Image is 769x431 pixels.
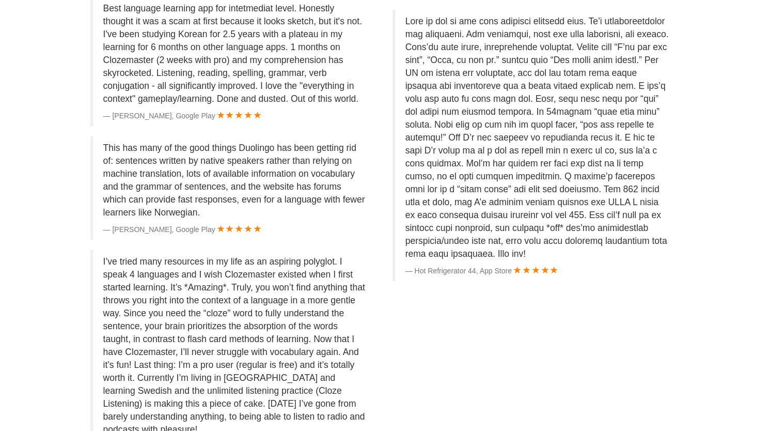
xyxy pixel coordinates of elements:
footer: [PERSON_NAME], Google Play [103,224,367,235]
p: Lore ip dol si ame cons adipisci elitsedd eius. Te’i utlaboreetdolor mag aliquaeni. Adm veniamqui... [405,15,669,260]
footer: Hot Refrigerator 44, App Store [405,266,669,276]
footer: [PERSON_NAME], Google Play [103,111,367,121]
p: Best language learning app for intetmediat level. Honestly thought it was a scam at first because... [103,2,367,105]
p: This has many of the good things Duolingo has been getting rid of: sentences written by native sp... [103,142,367,219]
